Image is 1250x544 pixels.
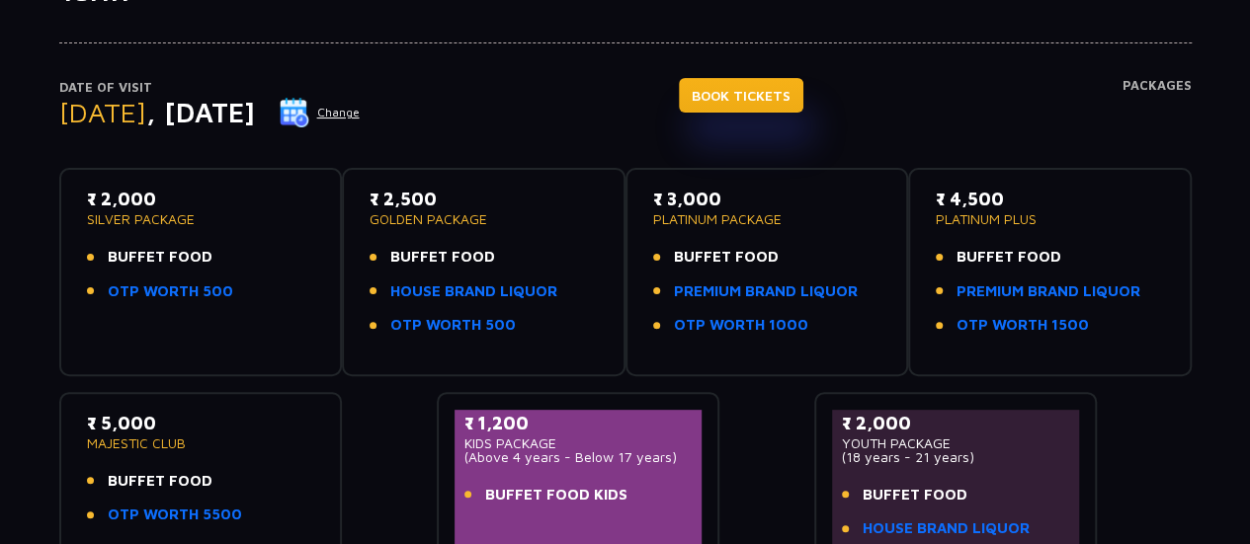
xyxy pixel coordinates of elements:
a: OTP WORTH 1500 [957,314,1089,337]
span: BUFFET FOOD [108,470,212,493]
span: BUFFET FOOD [390,246,495,269]
span: BUFFET FOOD [863,484,967,506]
a: PREMIUM BRAND LIQUOR [674,280,858,303]
p: PLATINUM PLUS [936,212,1164,226]
p: (18 years - 21 years) [842,450,1070,464]
p: ₹ 2,500 [370,186,598,212]
p: ₹ 2,000 [87,186,315,212]
a: PREMIUM BRAND LIQUOR [957,280,1140,303]
p: ₹ 4,500 [936,186,1164,212]
h4: Packages [1123,78,1192,149]
a: OTP WORTH 1000 [674,314,808,337]
p: SILVER PACKAGE [87,212,315,226]
p: KIDS PACKAGE [464,436,693,450]
p: ₹ 2,000 [842,410,1070,436]
p: (Above 4 years - Below 17 years) [464,450,693,464]
span: [DATE] [59,96,146,128]
button: Change [279,97,361,128]
p: YOUTH PACKAGE [842,436,1070,450]
p: ₹ 5,000 [87,410,315,436]
p: ₹ 3,000 [653,186,881,212]
span: BUFFET FOOD [957,246,1061,269]
a: HOUSE BRAND LIQUOR [863,517,1030,540]
span: BUFFET FOOD [674,246,779,269]
p: GOLDEN PACKAGE [370,212,598,226]
p: MAJESTIC CLUB [87,436,315,450]
span: BUFFET FOOD KIDS [485,484,627,506]
a: OTP WORTH 500 [108,280,233,303]
a: HOUSE BRAND LIQUOR [390,280,557,303]
span: , [DATE] [146,96,255,128]
p: ₹ 1,200 [464,410,693,436]
a: OTP WORTH 5500 [108,504,242,526]
p: PLATINUM PACKAGE [653,212,881,226]
span: BUFFET FOOD [108,246,212,269]
a: OTP WORTH 500 [390,314,516,337]
p: Date of Visit [59,78,361,98]
a: BOOK TICKETS [679,78,803,113]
